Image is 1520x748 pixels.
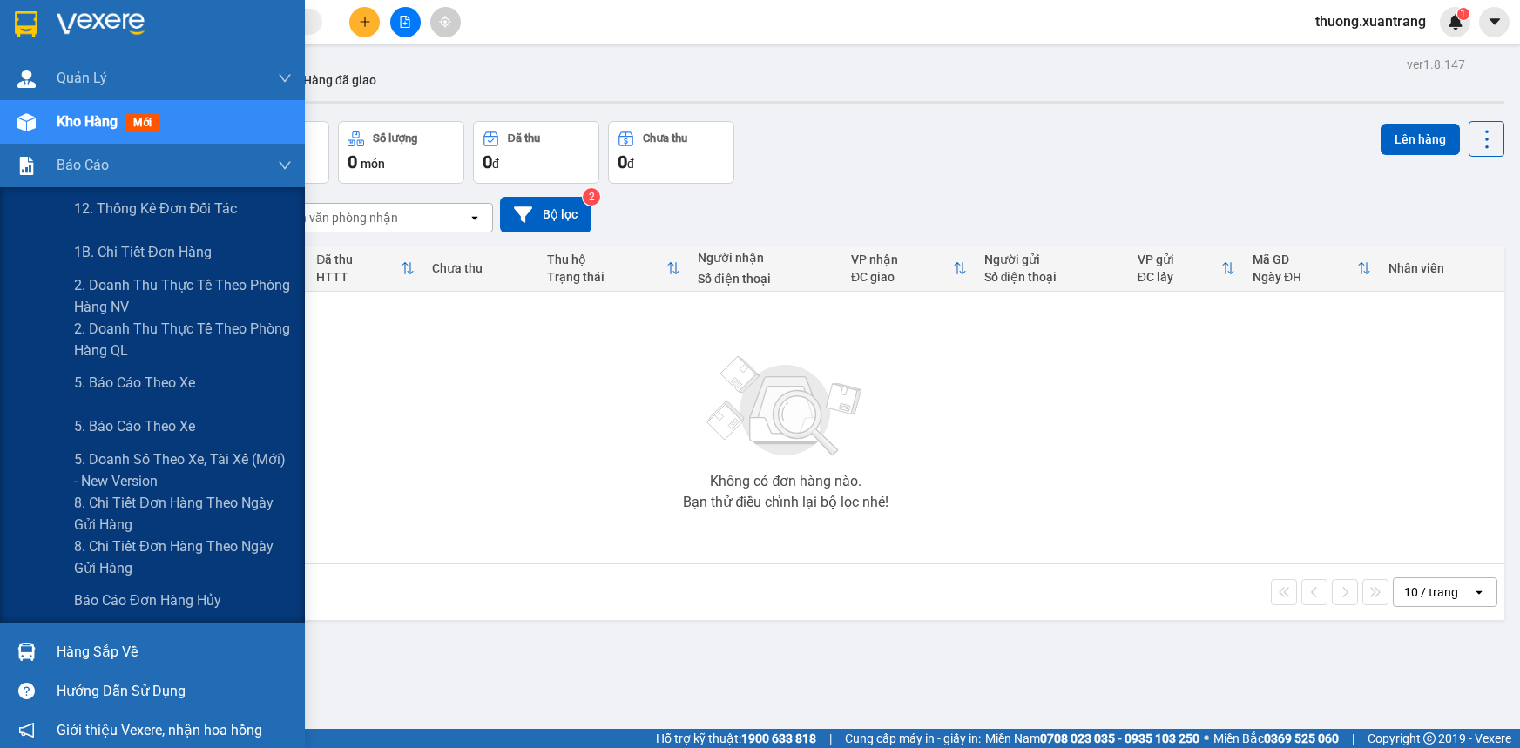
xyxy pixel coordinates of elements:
button: aim [430,7,461,37]
span: plus [359,16,371,28]
div: Bạn thử điều chỉnh lại bộ lọc nhé! [683,495,888,509]
span: 1B. Chi tiết đơn hàng [74,241,212,263]
img: svg+xml;base64,PHN2ZyBjbGFzcz0ibGlzdC1wbHVnX19zdmciIHhtbG5zPSJodHRwOi8vd3d3LnczLm9yZy8yMDAwL3N2Zy... [699,346,873,468]
span: 2. Doanh thu thực tế theo phòng hàng QL [74,318,292,361]
div: Số điện thoại [984,270,1120,284]
div: ĐC lấy [1138,270,1221,284]
span: 5. Doanh số theo xe, tài xế (mới) - New version [74,448,292,492]
strong: 1900 633 818 [741,731,816,745]
div: Chưa thu [643,132,687,145]
img: icon-new-feature [1448,14,1463,30]
div: Thu hộ [547,253,666,266]
span: 5. Báo cáo theo xe [74,372,195,394]
sup: 2 [583,188,600,206]
span: file-add [399,16,411,28]
div: ĐC giao [851,270,953,284]
th: Toggle SortBy [307,246,423,292]
span: Báo cáo [57,154,109,176]
button: Đã thu0đ [473,121,599,184]
img: warehouse-icon [17,113,36,131]
svg: open [1472,585,1486,599]
span: 0 [483,152,492,172]
span: ⚪️ [1204,735,1209,742]
button: plus [349,7,380,37]
div: VP gửi [1138,253,1221,266]
span: Giới thiệu Vexere, nhận hoa hồng [57,719,262,741]
div: ver 1.8.147 [1407,55,1465,74]
div: Chọn văn phòng nhận [278,209,398,226]
span: copyright [1423,732,1436,745]
span: món [361,157,385,171]
img: warehouse-icon [17,643,36,661]
span: 12. Thống kê đơn đối tác [74,198,237,219]
button: Bộ lọc [500,197,591,232]
span: Quản Lý [57,67,107,89]
span: caret-down [1487,14,1503,30]
button: Số lượng0món [338,121,464,184]
span: Kho hàng [57,113,118,130]
div: Đã thu [508,132,540,145]
button: file-add [390,7,421,37]
span: notification [18,722,35,738]
span: mới [126,113,159,132]
th: Toggle SortBy [842,246,976,292]
span: 2. Doanh thu thực tế theo phòng hàng NV [74,274,292,318]
button: caret-down [1479,7,1510,37]
strong: 0369 525 060 [1264,731,1339,745]
div: Không có đơn hàng nào. [710,475,861,489]
img: logo-vxr [15,11,37,37]
div: Người gửi [984,253,1120,266]
svg: open [468,211,482,225]
span: 0 [348,152,357,172]
div: Mã GD [1253,253,1357,266]
div: HTTT [316,270,401,284]
div: Ngày ĐH [1253,270,1357,284]
span: Hỗ trợ kỹ thuật: [656,729,816,748]
span: Miền Nam [985,729,1199,748]
th: Toggle SortBy [538,246,689,292]
img: solution-icon [17,157,36,175]
span: Báo cáo đơn hàng hủy [74,590,221,611]
span: down [278,158,292,172]
div: Hướng dẫn sử dụng [57,678,292,704]
span: đ [627,157,634,171]
div: Nhân viên [1388,261,1496,275]
span: 1 [1460,8,1466,20]
div: Số lượng [373,132,417,145]
div: Chưa thu [432,261,530,275]
button: Chưa thu0đ [608,121,734,184]
sup: 1 [1457,8,1469,20]
div: 10 / trang [1404,583,1458,601]
div: Đã thu [316,253,401,266]
button: Lên hàng [1381,124,1460,155]
div: Trạng thái [547,270,666,284]
span: aim [439,16,451,28]
span: 5. Báo cáo theo xe [74,415,195,437]
th: Toggle SortBy [1129,246,1244,292]
div: Hàng sắp về [57,639,292,665]
span: 8. Chi tiết đơn hàng theo ngày gửi hàng [74,536,292,579]
div: Người nhận [698,251,834,265]
span: 0 [618,152,627,172]
span: | [1352,729,1354,748]
span: Miền Bắc [1213,729,1339,748]
span: down [278,71,292,85]
span: Cung cấp máy in - giấy in: [845,729,981,748]
span: 8. Chi tiết đơn hàng theo ngày gửi hàng [74,492,292,536]
strong: 0708 023 035 - 0935 103 250 [1040,731,1199,745]
div: Số điện thoại [698,272,834,286]
span: đ [492,157,499,171]
span: | [829,729,832,748]
button: Hàng đã giao [289,59,390,101]
img: warehouse-icon [17,70,36,88]
span: thuong.xuantrang [1301,10,1440,32]
span: question-circle [18,683,35,699]
div: VP nhận [851,253,953,266]
th: Toggle SortBy [1244,246,1380,292]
